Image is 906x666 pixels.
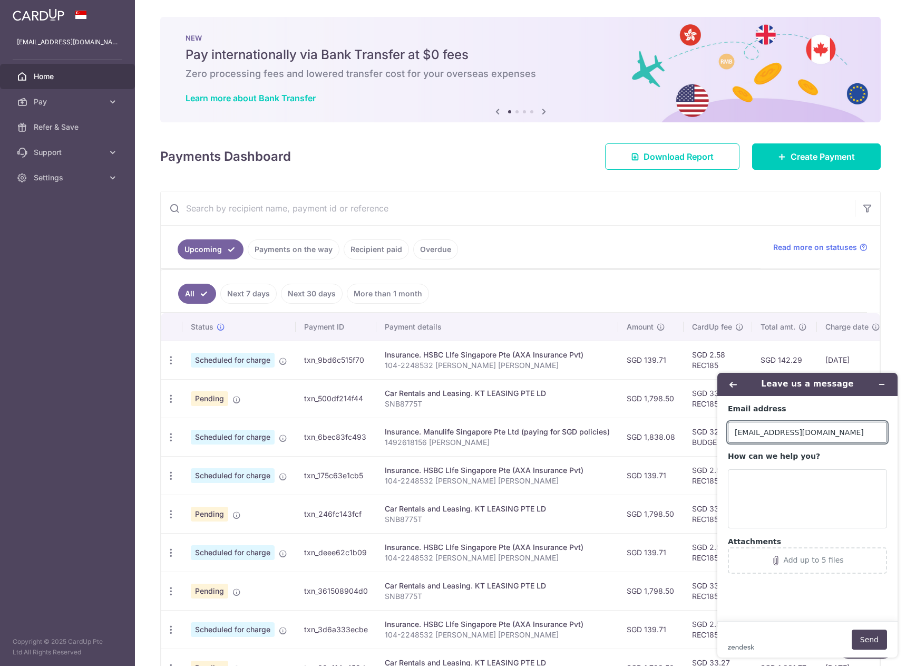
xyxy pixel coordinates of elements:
[618,379,684,418] td: SGD 1,798.50
[13,8,64,21] img: CardUp
[644,150,714,163] span: Download Report
[761,322,795,332] span: Total amt.
[618,495,684,533] td: SGD 1,798.50
[186,46,855,63] h5: Pay internationally via Bank Transfer at $0 fees
[17,37,118,47] p: [EMAIL_ADDRESS][DOMAIN_NAME]
[618,418,684,456] td: SGD 1,838.08
[385,619,610,630] div: Insurance. HSBC LIfe Singapore Pte (AXA Insurance Pvt)
[773,242,868,253] a: Read more on statuses
[752,143,881,170] a: Create Payment
[296,341,376,379] td: txn_9bd6c515f70
[618,341,684,379] td: SGD 139.71
[385,630,610,640] p: 104-2248532 [PERSON_NAME] [PERSON_NAME]
[385,388,610,399] div: Car Rentals and Leasing. KT LEASING PTE LD
[684,533,752,572] td: SGD 2.58 REC185
[385,360,610,371] p: 104-2248532 [PERSON_NAME] [PERSON_NAME]
[385,591,610,602] p: SNB8775T
[191,584,228,599] span: Pending
[791,150,855,163] span: Create Payment
[376,313,618,341] th: Payment details
[296,533,376,572] td: txn_deee62c1b09
[684,495,752,533] td: SGD 33.27 REC185
[385,427,610,437] div: Insurance. Manulife Singapore Pte Ltd (paying for SGD policies)
[413,239,458,259] a: Overdue
[385,350,610,360] div: Insurance. HSBC LIfe Singapore Pte (AXA Insurance Pvt)
[344,239,409,259] a: Recipient paid
[191,468,275,483] span: Scheduled for charge
[178,239,243,259] a: Upcoming
[618,533,684,572] td: SGD 139.71
[220,284,277,304] a: Next 7 days
[296,418,376,456] td: txn_6bec83fc493
[605,143,739,170] a: Download Report
[24,7,45,17] span: Help
[825,322,869,332] span: Charge date
[684,610,752,649] td: SGD 2.58 REC185
[385,542,610,553] div: Insurance. HSBC LIfe Singapore Pte (AXA Insurance Pvt)
[191,507,228,522] span: Pending
[186,34,855,42] p: NEW
[385,553,610,563] p: 104-2248532 [PERSON_NAME] [PERSON_NAME]
[709,364,906,666] iframe: Find more information here
[752,341,817,379] td: SGD 142.29
[618,610,684,649] td: SGD 139.71
[684,418,752,456] td: SGD 32.90 BUDGETBABE
[34,96,103,107] span: Pay
[191,545,275,560] span: Scheduled for charge
[385,437,610,448] p: 1492618156 [PERSON_NAME]
[684,341,752,379] td: SGD 2.58 REC185
[618,572,684,610] td: SGD 1,798.50
[692,322,732,332] span: CardUp fee
[191,322,213,332] span: Status
[385,504,610,514] div: Car Rentals and Leasing. KT LEASING PTE LD
[296,572,376,610] td: txn_361508904d0
[385,465,610,476] div: Insurance. HSBC LIfe Singapore Pte (AXA Insurance Pvt)
[684,572,752,610] td: SGD 33.27 REC185
[773,242,857,253] span: Read more on statuses
[296,379,376,418] td: txn_500df214f44
[34,71,103,82] span: Home
[385,581,610,591] div: Car Rentals and Leasing. KT LEASING PTE LD
[296,610,376,649] td: txn_3d6a333ecbe
[618,456,684,495] td: SGD 139.71
[160,147,291,166] h4: Payments Dashboard
[385,514,610,525] p: SNB8775T
[34,122,103,132] span: Refer & Save
[385,399,610,409] p: SNB8775T
[296,313,376,341] th: Payment ID
[191,622,275,637] span: Scheduled for charge
[385,476,610,486] p: 104-2248532 [PERSON_NAME] [PERSON_NAME]
[178,284,216,304] a: All
[627,322,654,332] span: Amount
[684,456,752,495] td: SGD 2.58 REC185
[248,239,339,259] a: Payments on the way
[161,191,855,225] input: Search by recipient name, payment id or reference
[191,391,228,406] span: Pending
[281,284,343,304] a: Next 30 days
[34,172,103,183] span: Settings
[347,284,429,304] a: More than 1 month
[817,341,889,379] td: [DATE]
[191,430,275,445] span: Scheduled for charge
[191,353,275,368] span: Scheduled for charge
[296,456,376,495] td: txn_175c63e1cb5
[160,17,881,122] img: Bank transfer banner
[34,147,103,158] span: Support
[684,379,752,418] td: SGD 33.27 REC185
[296,495,376,533] td: txn_246fc143fcf
[186,67,855,80] h6: Zero processing fees and lowered transfer cost for your overseas expenses
[186,93,316,103] a: Learn more about Bank Transfer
